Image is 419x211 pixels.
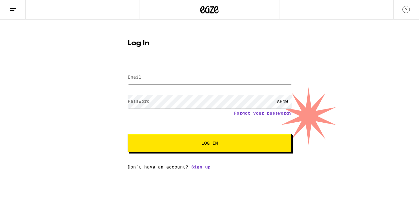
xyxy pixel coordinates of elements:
[128,75,141,80] label: Email
[191,165,211,169] a: Sign up
[128,134,292,152] button: Log In
[128,71,292,84] input: Email
[128,99,150,104] label: Password
[201,141,218,145] span: Log In
[234,111,292,116] a: Forgot your password?
[273,95,292,109] div: SHOW
[128,165,292,169] div: Don't have an account?
[128,40,292,47] h1: Log In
